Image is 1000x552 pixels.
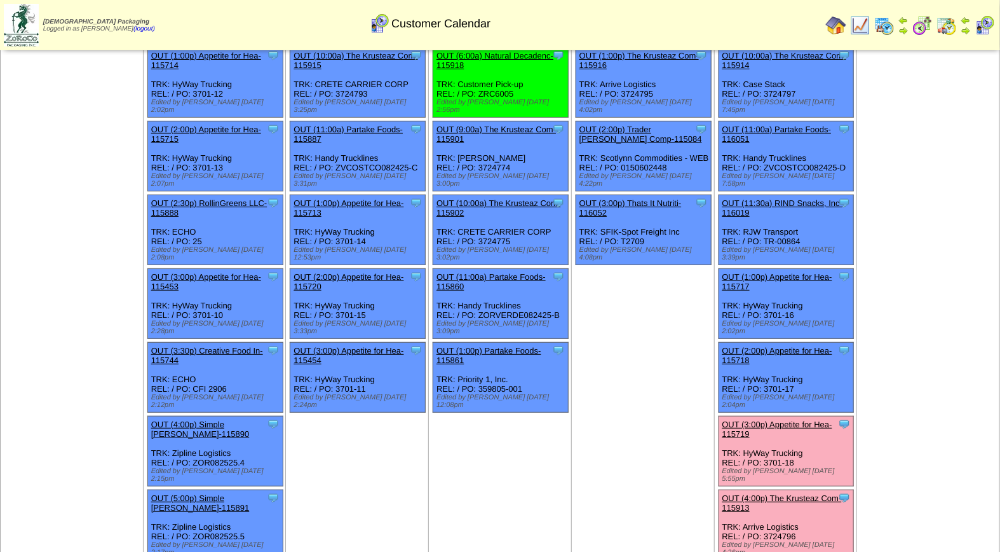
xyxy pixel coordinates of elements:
[850,15,870,36] img: line_graph.gif
[722,51,846,70] a: OUT (10:00a) The Krusteaz Com-115914
[43,18,149,25] span: [DEMOGRAPHIC_DATA] Packaging
[722,320,854,335] div: Edited by [PERSON_NAME] [DATE] 2:02pm
[436,172,568,188] div: Edited by [PERSON_NAME] [DATE] 3:00pm
[151,125,261,144] a: OUT (2:00p) Appetite for Hea-115715
[722,346,832,365] a: OUT (2:00p) Appetite for Hea-115718
[410,270,422,283] img: Tooltip
[151,320,283,335] div: Edited by [PERSON_NAME] [DATE] 2:28pm
[151,51,261,70] a: OUT (1:00p) Appetite for Hea-115714
[838,492,851,504] img: Tooltip
[579,198,682,217] a: OUT (3:00p) Thats It Nutriti-116052
[43,18,155,32] span: Logged in as [PERSON_NAME]
[579,99,711,114] div: Edited by [PERSON_NAME] [DATE] 4:02pm
[294,51,417,70] a: OUT (10:00a) The Krusteaz Com-115915
[151,198,267,217] a: OUT (2:30p) RollinGreens LLC-115888
[838,197,851,209] img: Tooltip
[433,48,569,118] div: TRK: Customer Pick-up REL: / PO: ZRC6005
[576,195,711,265] div: TRK: SFIK-Spot Freight Inc REL: / PO: T2709
[410,123,422,135] img: Tooltip
[151,272,261,291] a: OUT (3:00p) Appetite for Hea-115453
[719,121,854,191] div: TRK: Handy Trucklines REL: / PO: ZVCOSTCO082425-D
[294,320,425,335] div: Edited by [PERSON_NAME] [DATE] 3:33pm
[722,420,832,439] a: OUT (3:00p) Appetite for Hea-115719
[874,15,895,36] img: calendarprod.gif
[436,99,568,114] div: Edited by [PERSON_NAME] [DATE] 2:56pm
[433,343,569,413] div: TRK: Priority 1, Inc. REL: / PO: 359805-001
[290,343,426,413] div: TRK: HyWay Trucking REL: / PO: 3701-11
[695,197,708,209] img: Tooltip
[961,15,971,25] img: arrowleft.gif
[147,417,283,486] div: TRK: Zipline Logistics REL: / PO: ZOR082525.4
[151,246,283,261] div: Edited by [PERSON_NAME] [DATE] 2:08pm
[267,418,280,431] img: Tooltip
[294,346,403,365] a: OUT (3:00p) Appetite for Hea-115454
[147,269,283,339] div: TRK: HyWay Trucking REL: / PO: 3701-10
[267,123,280,135] img: Tooltip
[719,417,854,486] div: TRK: HyWay Trucking REL: / PO: 3701-18
[838,270,851,283] img: Tooltip
[267,492,280,504] img: Tooltip
[151,99,283,114] div: Edited by [PERSON_NAME] [DATE] 2:02pm
[826,15,846,36] img: home.gif
[579,51,699,70] a: OUT (1:00p) The Krusteaz Com-115916
[436,198,560,217] a: OUT (10:00a) The Krusteaz Com-115902
[436,394,568,409] div: Edited by [PERSON_NAME] [DATE] 12:08pm
[719,195,854,265] div: TRK: RJW Transport REL: / PO: TR-00864
[722,99,854,114] div: Edited by [PERSON_NAME] [DATE] 7:45pm
[722,493,842,513] a: OUT (4:00p) The Krusteaz Com-115913
[579,246,711,261] div: Edited by [PERSON_NAME] [DATE] 4:08pm
[975,15,995,36] img: calendarcustomer.gif
[436,272,546,291] a: OUT (11:00a) Partake Foods-115860
[719,48,854,118] div: TRK: Case Stack REL: / PO: 3724797
[151,493,250,513] a: OUT (5:00p) Simple [PERSON_NAME]-115891
[147,121,283,191] div: TRK: HyWay Trucking REL: / PO: 3701-13
[898,25,909,36] img: arrowright.gif
[838,418,851,431] img: Tooltip
[552,344,565,357] img: Tooltip
[410,197,422,209] img: Tooltip
[436,246,568,261] div: Edited by [PERSON_NAME] [DATE] 3:02pm
[294,99,425,114] div: Edited by [PERSON_NAME] [DATE] 3:25pm
[719,269,854,339] div: TRK: HyWay Trucking REL: / PO: 3701-16
[294,125,403,144] a: OUT (11:00a) Partake Foods-115887
[151,346,263,365] a: OUT (3:30p) Creative Food In-115744
[294,172,425,188] div: Edited by [PERSON_NAME] [DATE] 3:31pm
[294,394,425,409] div: Edited by [PERSON_NAME] [DATE] 2:24pm
[4,4,39,46] img: zoroco-logo-small.webp
[147,343,283,413] div: TRK: ECHO REL: / PO: CFI 2906
[719,343,854,413] div: TRK: HyWay Trucking REL: / PO: 3701-17
[838,123,851,135] img: Tooltip
[294,272,403,291] a: OUT (2:00p) Appetite for Hea-115720
[552,270,565,283] img: Tooltip
[290,121,426,191] div: TRK: Handy Trucklines REL: / PO: ZVCOSTCO082425-C
[722,246,854,261] div: Edited by [PERSON_NAME] [DATE] 3:39pm
[436,51,553,70] a: OUT (6:00a) Natural Decadenc-115918
[151,467,283,483] div: Edited by [PERSON_NAME] [DATE] 2:15pm
[576,121,711,191] div: TRK: Scotlynn Commodities - WEB REL: / PO: 0150602448
[151,172,283,188] div: Edited by [PERSON_NAME] [DATE] 2:07pm
[722,272,832,291] a: OUT (1:00p) Appetite for Hea-115717
[267,270,280,283] img: Tooltip
[294,246,425,261] div: Edited by [PERSON_NAME] [DATE] 12:53pm
[898,15,909,25] img: arrowleft.gif
[151,420,250,439] a: OUT (4:00p) Simple [PERSON_NAME]-115890
[133,25,155,32] a: (logout)
[433,269,569,339] div: TRK: Handy Trucklines REL: / PO: ZORVERDE082425-B
[936,15,957,36] img: calendarinout.gif
[147,195,283,265] div: TRK: ECHO REL: / PO: 25
[695,123,708,135] img: Tooltip
[838,344,851,357] img: Tooltip
[436,320,568,335] div: Edited by [PERSON_NAME] [DATE] 3:09pm
[722,467,854,483] div: Edited by [PERSON_NAME] [DATE] 5:55pm
[579,125,702,144] a: OUT (2:00p) Trader [PERSON_NAME] Comp-115084
[436,125,556,144] a: OUT (9:00a) The Krusteaz Com-115901
[433,121,569,191] div: TRK: [PERSON_NAME] REL: / PO: 3724774
[436,346,541,365] a: OUT (1:00p) Partake Foods-115861
[912,15,933,36] img: calendarblend.gif
[722,394,854,409] div: Edited by [PERSON_NAME] [DATE] 2:04pm
[369,13,389,34] img: calendarcustomer.gif
[433,195,569,265] div: TRK: CRETE CARRIER CORP REL: / PO: 3724775
[290,195,426,265] div: TRK: HyWay Trucking REL: / PO: 3701-14
[290,269,426,339] div: TRK: HyWay Trucking REL: / PO: 3701-15
[576,48,711,118] div: TRK: Arrive Logistics REL: / PO: 3724795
